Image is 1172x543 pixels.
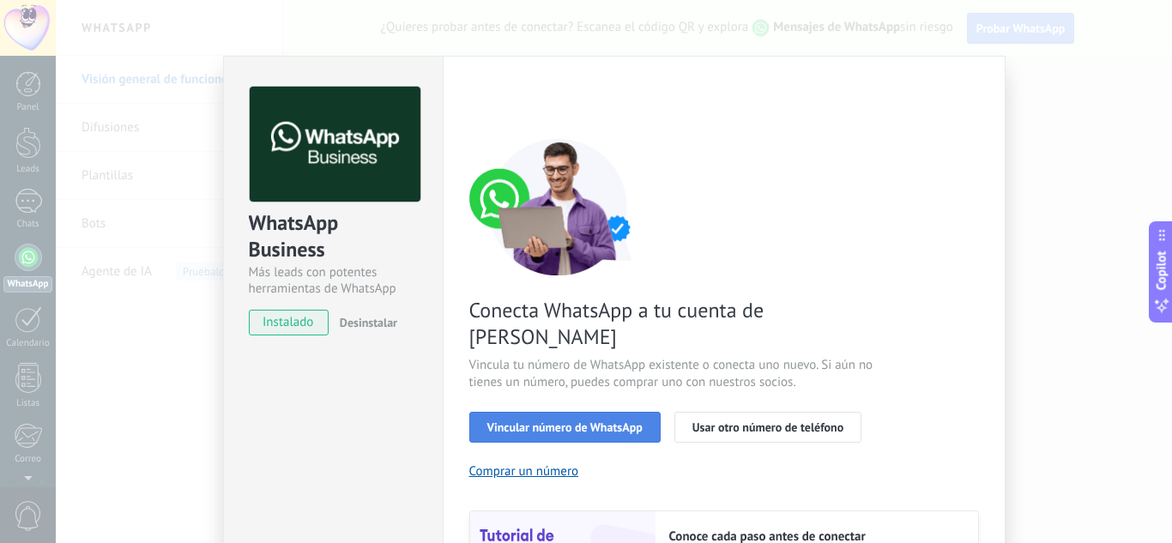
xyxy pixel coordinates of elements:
[469,412,661,443] button: Vincular número de WhatsApp
[340,315,397,330] span: Desinstalar
[249,264,418,297] div: Más leads con potentes herramientas de WhatsApp
[469,357,878,391] span: Vincula tu número de WhatsApp existente o conecta uno nuevo. Si aún no tienes un número, puedes c...
[249,209,418,264] div: WhatsApp Business
[1153,250,1170,290] span: Copilot
[469,463,579,480] button: Comprar un número
[250,87,420,202] img: logo_main.png
[674,412,861,443] button: Usar otro número de teléfono
[469,297,878,350] span: Conecta WhatsApp a tu cuenta de [PERSON_NAME]
[487,421,643,433] span: Vincular número de WhatsApp
[469,138,649,275] img: connect number
[692,421,843,433] span: Usar otro número de teléfono
[333,310,397,335] button: Desinstalar
[250,310,328,335] span: instalado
